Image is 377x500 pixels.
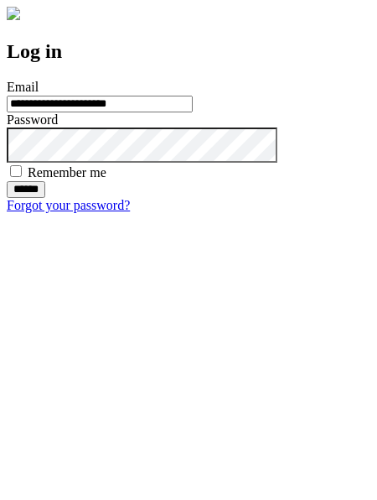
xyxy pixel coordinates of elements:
[7,7,20,20] img: logo-4e3dc11c47720685a147b03b5a06dd966a58ff35d612b21f08c02c0306f2b779.png
[28,165,106,180] label: Remember me
[7,80,39,94] label: Email
[7,40,370,63] h2: Log in
[7,112,58,127] label: Password
[7,198,130,212] a: Forgot your password?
